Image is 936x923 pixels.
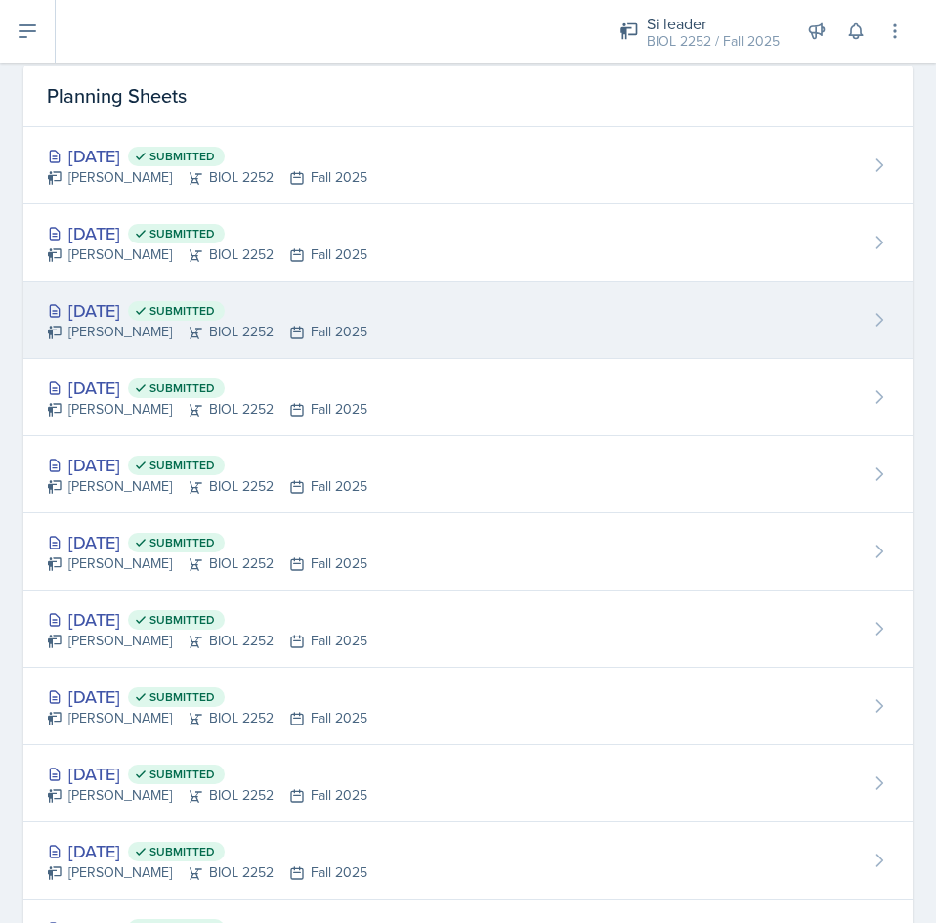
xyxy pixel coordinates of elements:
[149,535,215,550] span: Submitted
[47,529,367,555] div: [DATE]
[23,66,913,127] div: Planning Sheets
[47,476,367,497] div: [PERSON_NAME] BIOL 2252 Fall 2025
[149,380,215,396] span: Submitted
[47,683,367,710] div: [DATE]
[149,612,215,628] span: Submitted
[47,297,367,324] div: [DATE]
[47,761,367,787] div: [DATE]
[47,399,367,419] div: [PERSON_NAME] BIOL 2252 Fall 2025
[23,822,913,900] a: [DATE] Submitted [PERSON_NAME]BIOL 2252Fall 2025
[149,303,215,319] span: Submitted
[47,553,367,574] div: [PERSON_NAME] BIOL 2252 Fall 2025
[47,220,367,246] div: [DATE]
[47,631,367,651] div: [PERSON_NAME] BIOL 2252 Fall 2025
[23,204,913,282] a: [DATE] Submitted [PERSON_NAME]BIOL 2252Fall 2025
[23,591,913,668] a: [DATE] Submitted [PERSON_NAME]BIOL 2252Fall 2025
[23,436,913,513] a: [DATE] Submitted [PERSON_NAME]BIOL 2252Fall 2025
[23,513,913,591] a: [DATE] Submitted [PERSON_NAME]BIOL 2252Fall 2025
[647,12,780,35] div: Si leader
[47,708,367,728] div: [PERSON_NAME] BIOL 2252 Fall 2025
[47,452,367,478] div: [DATE]
[149,226,215,242] span: Submitted
[47,838,367,864] div: [DATE]
[149,767,215,782] span: Submitted
[149,149,215,164] span: Submitted
[23,668,913,745] a: [DATE] Submitted [PERSON_NAME]BIOL 2252Fall 2025
[47,785,367,806] div: [PERSON_NAME] BIOL 2252 Fall 2025
[149,458,215,473] span: Submitted
[23,359,913,436] a: [DATE] Submitted [PERSON_NAME]BIOL 2252Fall 2025
[47,374,367,401] div: [DATE]
[149,689,215,705] span: Submitted
[47,862,367,883] div: [PERSON_NAME] BIOL 2252 Fall 2025
[47,606,367,633] div: [DATE]
[149,844,215,859] span: Submitted
[23,282,913,359] a: [DATE] Submitted [PERSON_NAME]BIOL 2252Fall 2025
[47,143,367,169] div: [DATE]
[23,127,913,204] a: [DATE] Submitted [PERSON_NAME]BIOL 2252Fall 2025
[47,167,367,188] div: [PERSON_NAME] BIOL 2252 Fall 2025
[647,31,780,52] div: BIOL 2252 / Fall 2025
[23,745,913,822] a: [DATE] Submitted [PERSON_NAME]BIOL 2252Fall 2025
[47,322,367,342] div: [PERSON_NAME] BIOL 2252 Fall 2025
[47,244,367,265] div: [PERSON_NAME] BIOL 2252 Fall 2025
